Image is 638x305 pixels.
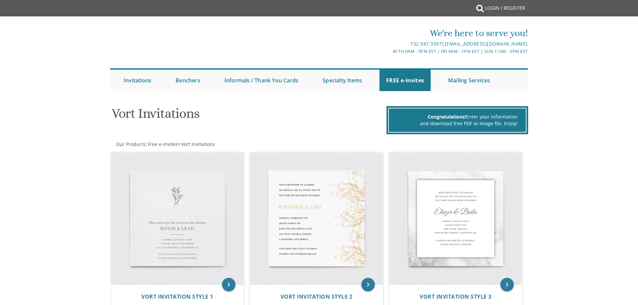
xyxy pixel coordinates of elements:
img: Vort Invitation Style 2 [250,152,383,285]
img: Vort Invitation Style 1 [111,152,244,285]
a: Benchers [169,70,207,91]
a: Invitations [117,70,158,91]
div: and download free PDF or Image file. Enjoy! [397,120,517,127]
a: Vort Invitation Style 3 [420,294,492,300]
a: [EMAIL_ADDRESS][DOMAIN_NAME] [445,41,528,47]
span: Vort Invitation Style 2 [281,293,353,300]
div: Enter your information [397,113,517,120]
span: Vort Invitation Style 1 [141,293,213,300]
a: Vort Invitation Style 2 [281,294,353,300]
a: Mailing Services [441,70,497,91]
span: > [178,141,215,147]
a: keyboard_arrow_right [500,278,514,291]
a: Informals / Thank You Cards [218,70,305,91]
div: We're here to serve you! [250,26,528,40]
a: Our Products [115,141,146,147]
img: Vort Invitation Style 3 [389,152,522,285]
a: 732.947.3597 [410,41,442,47]
div: : [110,141,319,148]
a: keyboard_arrow_right [361,278,375,291]
h1: Vort Invitations [112,106,385,126]
div: M-Th 9am - 5pm EST | Fri 9am - 1pm EST | Sun 11am - 3pm EST [250,48,528,55]
span: Vort Invitation Style 3 [420,293,492,300]
span: Congratulations! [428,113,466,120]
a: FREE e-Invites [379,70,431,91]
a: Specialty Items [316,70,369,91]
a: Vort Invitations [181,141,215,147]
div: | [250,40,528,48]
a: keyboard_arrow_right [222,278,235,291]
a: Free e-Invites [147,141,178,147]
span: Free e-Invites [148,141,178,147]
a: Vort Invitation Style 1 [141,294,213,300]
